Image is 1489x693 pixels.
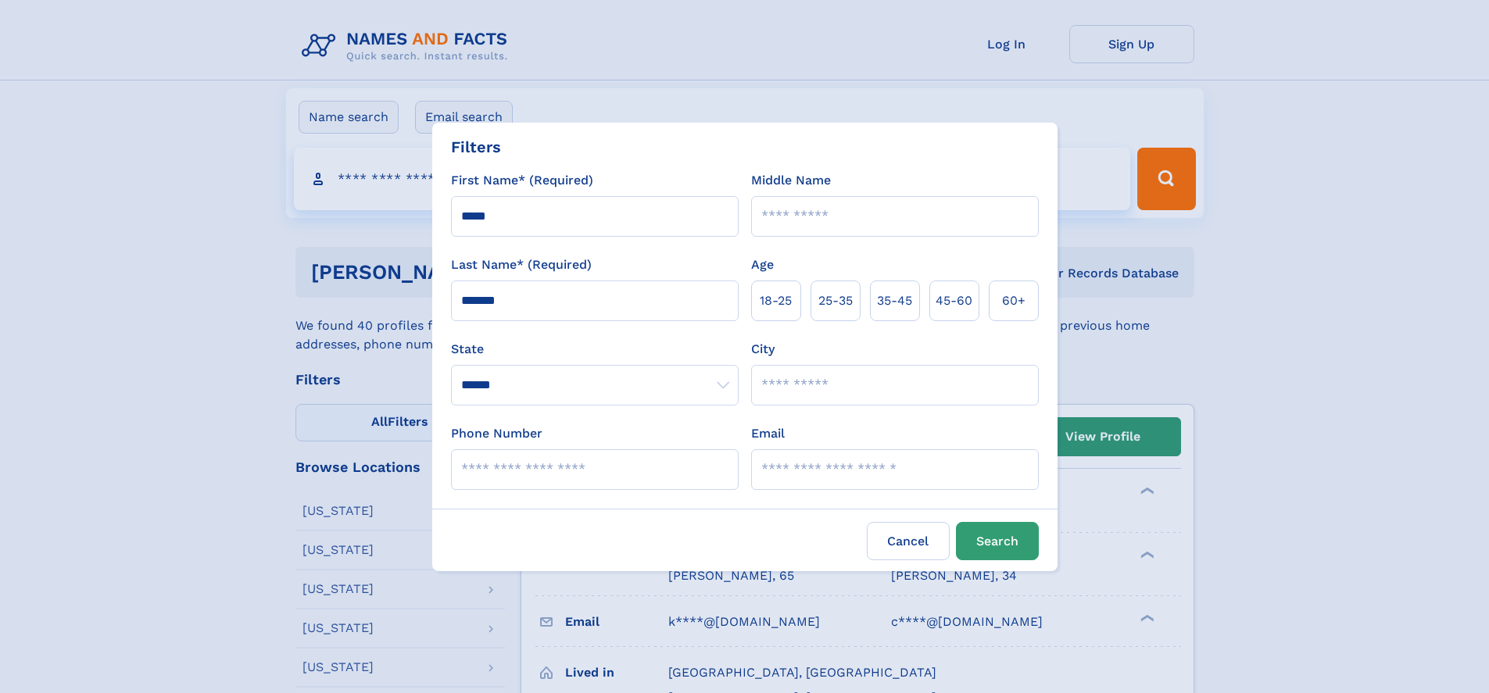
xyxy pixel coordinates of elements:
[751,255,774,274] label: Age
[751,424,785,443] label: Email
[451,135,501,159] div: Filters
[818,291,853,310] span: 25‑35
[451,171,593,190] label: First Name* (Required)
[451,340,739,359] label: State
[936,291,972,310] span: 45‑60
[760,291,792,310] span: 18‑25
[956,522,1039,560] button: Search
[751,340,775,359] label: City
[451,424,542,443] label: Phone Number
[877,291,912,310] span: 35‑45
[1002,291,1025,310] span: 60+
[451,255,592,274] label: Last Name* (Required)
[751,171,831,190] label: Middle Name
[867,522,950,560] label: Cancel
